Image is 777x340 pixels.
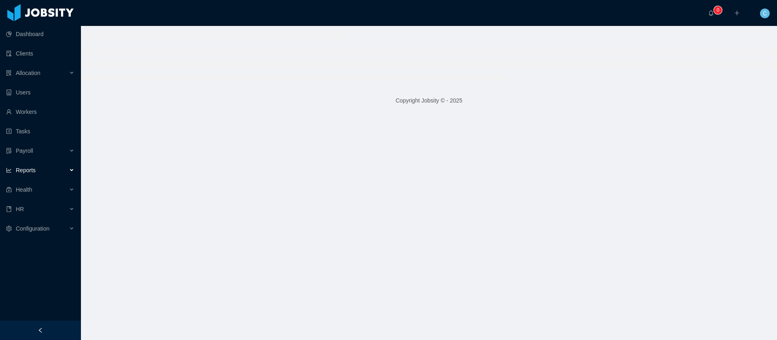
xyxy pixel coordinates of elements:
[734,10,740,16] i: icon: plus
[16,186,32,193] span: Health
[6,226,12,231] i: icon: setting
[16,148,33,154] span: Payroll
[6,206,12,212] i: icon: book
[6,104,74,120] a: icon: userWorkers
[6,123,74,139] a: icon: profileTasks
[16,70,40,76] span: Allocation
[6,167,12,173] i: icon: line-chart
[6,26,74,42] a: icon: pie-chartDashboard
[6,187,12,192] i: icon: medicine-box
[6,70,12,76] i: icon: solution
[708,10,714,16] i: icon: bell
[16,206,24,212] span: HR
[6,148,12,154] i: icon: file-protect
[6,84,74,101] a: icon: robotUsers
[714,6,722,14] sup: 0
[6,45,74,62] a: icon: auditClients
[81,87,777,115] footer: Copyright Jobsity © - 2025
[16,167,36,173] span: Reports
[16,225,49,232] span: Configuration
[763,9,767,18] span: C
